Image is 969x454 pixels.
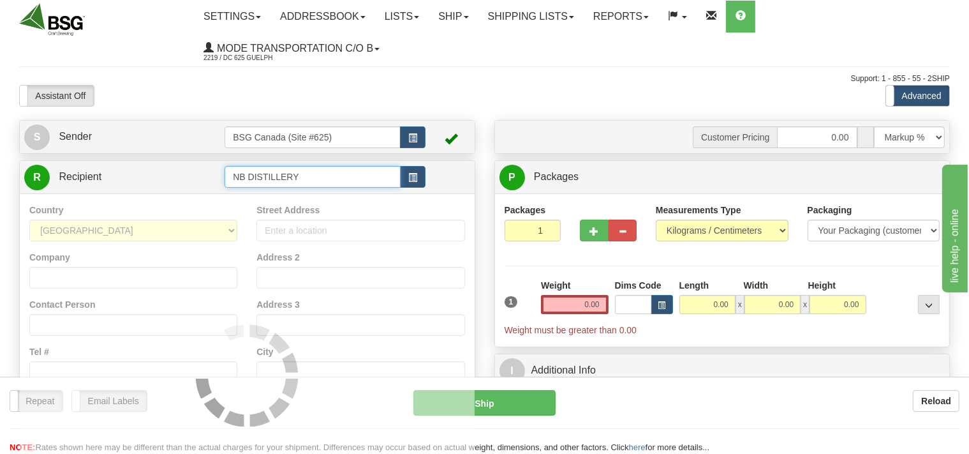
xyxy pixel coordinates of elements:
[499,164,945,190] a: P Packages
[505,204,546,216] label: Packages
[541,279,570,292] label: Weight
[225,166,400,188] input: Recipient Id
[499,358,525,384] span: I
[196,324,298,427] img: loader.gif
[24,125,50,150] span: S
[940,162,968,292] iframe: chat widget
[478,1,584,33] a: Shipping lists
[808,279,836,292] label: Height
[24,164,202,190] a: R Recipient
[918,295,940,314] div: ...
[19,3,85,36] img: logo2219.jpg
[615,279,662,292] label: Dims Code
[24,124,225,150] a: S Sender
[499,358,945,384] a: IAdditional Info
[693,126,777,148] span: Customer Pricing
[808,204,852,216] label: Packaging
[375,1,429,33] a: Lists
[534,171,579,182] span: Packages
[270,1,375,33] a: Addressbook
[24,165,50,190] span: R
[584,1,658,33] a: Reports
[913,390,959,412] button: Reload
[744,279,769,292] label: Width
[203,52,299,64] span: 2219 / DC 625 Guelph
[656,204,741,216] label: Measurements Type
[801,295,810,314] span: x
[921,396,951,406] b: Reload
[429,1,478,33] a: Ship
[736,295,744,314] span: x
[194,33,389,64] a: Mode Transportation c/o B 2219 / DC 625 Guelph
[679,279,709,292] label: Length
[59,131,92,142] span: Sender
[499,165,525,190] span: P
[214,43,373,54] span: Mode Transportation c/o B
[629,443,646,452] a: here
[10,8,118,23] div: live help - online
[19,73,950,84] div: Support: 1 - 855 - 55 - 2SHIP
[20,86,94,106] label: Assistant Off
[505,325,637,335] span: Weight must be greater than 0.00
[225,126,400,148] input: Sender Id
[413,390,556,416] button: Ship
[10,443,35,452] span: NOTE:
[194,1,270,33] a: Settings
[59,171,101,182] span: Recipient
[505,296,518,308] span: 1
[886,86,949,106] label: Advanced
